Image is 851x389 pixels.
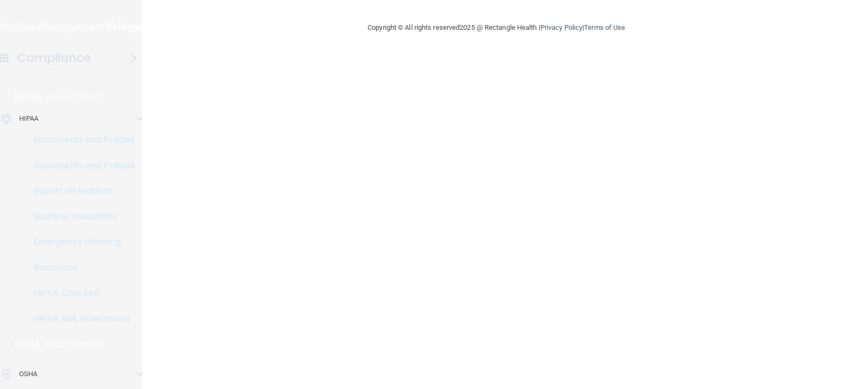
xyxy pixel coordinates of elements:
[14,338,41,351] p: OSHA
[19,112,39,125] p: HIPAA
[7,135,152,145] p: Documents and Policies
[17,51,91,65] h4: Compliance
[302,11,690,45] div: Copyright © All rights reserved 2025 @ Rectangle Health | |
[19,368,37,380] p: OSHA
[14,91,41,104] p: HIPAA
[47,91,103,104] p: Learn More!
[7,160,152,171] p: Documents and Policies
[7,237,152,247] p: Emergency Planning
[7,186,152,196] p: Report an Incident
[540,23,582,31] a: Privacy Policy
[46,338,103,351] p: Learn More!
[7,262,152,273] p: Resources
[7,211,152,222] p: Business Associates
[584,23,625,31] a: Terms of Use
[7,288,152,299] p: HIPAA Checklist
[7,313,152,324] p: HIPAA Risk Assessment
